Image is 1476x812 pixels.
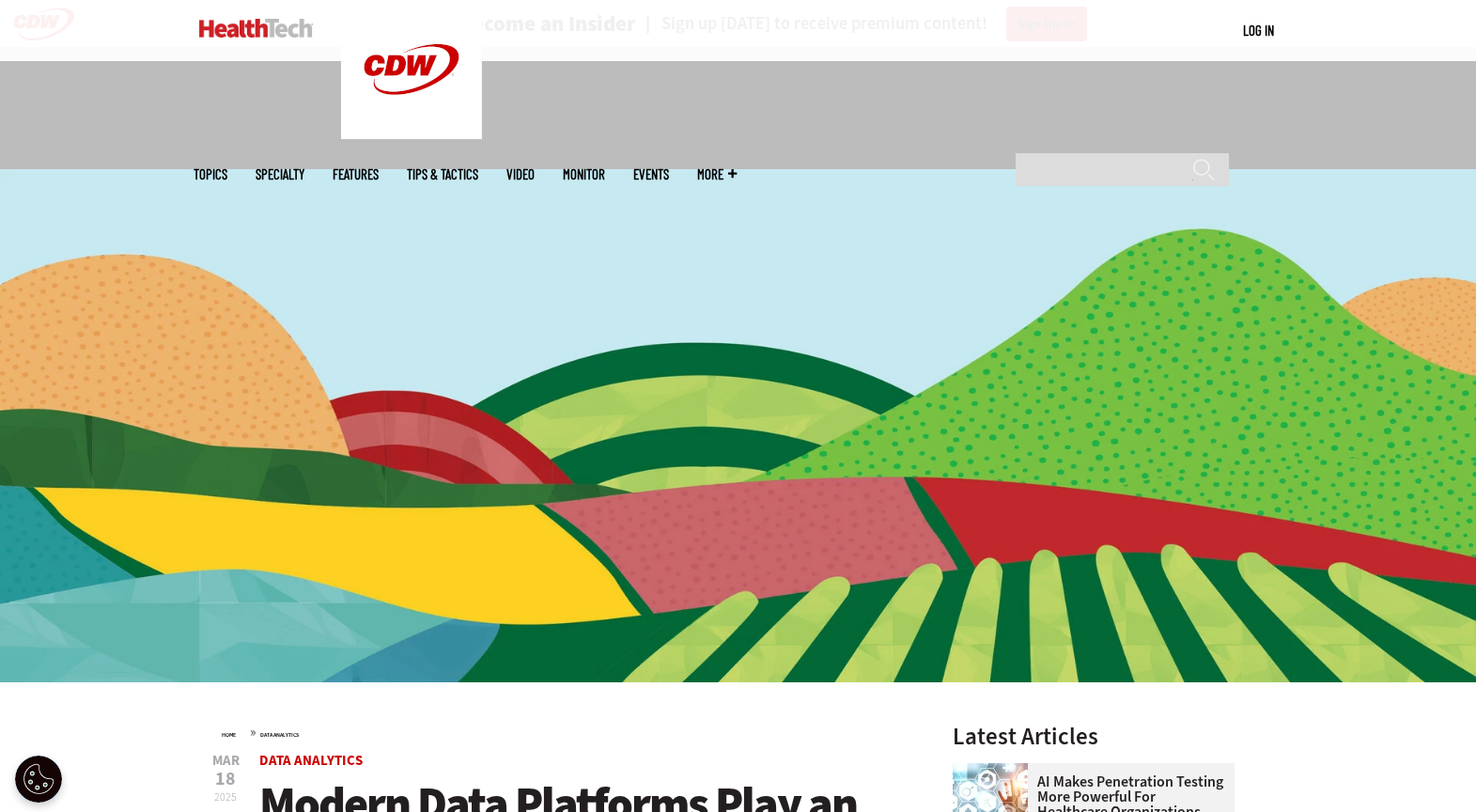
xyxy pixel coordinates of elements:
a: Tips & Tactics [407,167,478,181]
span: 2025 [214,789,237,804]
a: Events [633,167,669,181]
img: Home [199,19,313,38]
span: Mar [212,754,240,768]
a: Data Analytics [259,751,363,770]
a: Home [222,731,236,739]
div: User menu [1243,21,1274,40]
a: Features [333,167,379,181]
span: More [697,167,737,181]
a: Healthcare and hacking concept [953,763,1037,778]
span: Topics [194,167,227,181]
span: 18 [212,770,240,789]
a: Log in [1243,22,1274,39]
div: Cookie Settings [15,756,62,803]
div: » [222,725,904,740]
a: Data Analytics [260,731,299,739]
button: Open Preferences [15,756,62,803]
a: Video [506,167,535,181]
a: MonITor [563,167,605,181]
a: CDW [341,124,482,144]
h3: Latest Articles [953,725,1235,748]
span: Specialty [256,167,304,181]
